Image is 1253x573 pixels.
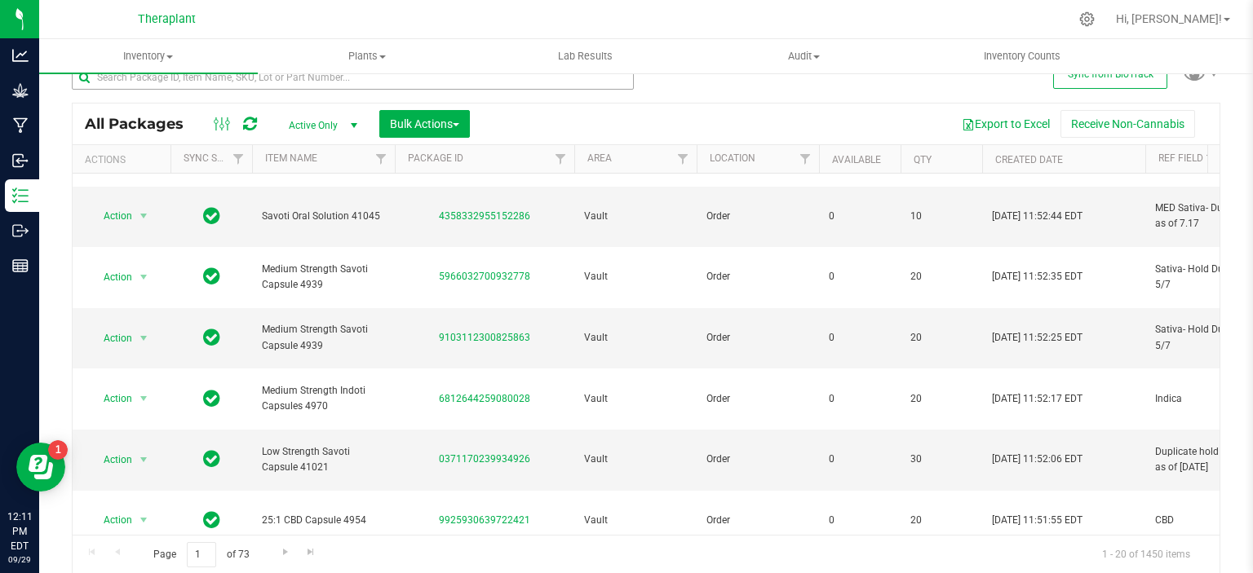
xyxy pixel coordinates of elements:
[992,330,1083,346] span: [DATE] 11:52:25 EDT
[706,269,809,284] span: Order
[72,65,634,90] input: Search Package ID, Item Name, SKU, Lot or Part Number...
[962,49,1083,64] span: Inventory Counts
[1158,152,1211,164] a: Ref Field 1
[16,443,65,491] iframe: Resource center
[536,49,635,64] span: Lab Results
[408,152,463,164] a: Package ID
[368,145,395,173] a: Filter
[134,327,154,350] span: select
[12,187,29,204] inline-svg: Inventory
[203,509,220,531] span: In Sync
[829,330,891,346] span: 0
[12,258,29,274] inline-svg: Reports
[951,110,1060,138] button: Export to Excel
[584,269,687,284] span: Vault
[134,205,154,227] span: select
[203,387,220,410] span: In Sync
[203,265,220,288] span: In Sync
[139,542,263,567] span: Page of 73
[390,117,459,130] span: Bulk Actions
[7,553,32,566] p: 09/29
[670,145,697,173] a: Filter
[439,453,530,465] a: 0371170239934926
[259,49,476,64] span: Plants
[710,152,755,164] a: Location
[829,209,891,224] span: 0
[829,452,891,467] span: 0
[584,330,687,346] span: Vault
[89,387,133,410] span: Action
[203,205,220,227] span: In Sync
[379,110,470,138] button: Bulk Actions
[992,209,1083,224] span: [DATE] 11:52:44 EDT
[584,391,687,407] span: Vault
[89,509,133,531] span: Action
[439,332,530,343] a: 9103112300825863
[792,145,819,173] a: Filter
[85,154,164,165] div: Actions
[913,39,1131,73] a: Inventory Counts
[187,542,216,567] input: 1
[299,542,323,564] a: Go to the last page
[992,452,1083,467] span: [DATE] 11:52:06 EDT
[829,513,891,528] span: 0
[12,152,29,169] inline-svg: Inbound
[85,115,200,133] span: All Packages
[134,387,154,410] span: select
[439,210,530,222] a: 4358332955152286
[12,223,29,239] inline-svg: Outbound
[476,39,695,73] a: Lab Results
[832,154,881,165] a: Available
[262,209,385,224] span: Savoti Oral Solution 41045
[262,322,385,353] span: Medium Strength Savoti Capsule 4939
[910,330,972,346] span: 20
[706,209,809,224] span: Order
[439,271,530,282] a: 5966032700932778
[992,391,1083,407] span: [DATE] 11:52:17 EDT
[992,513,1083,528] span: [DATE] 11:51:55 EDT
[89,448,133,471] span: Action
[89,266,133,289] span: Action
[706,391,809,407] span: Order
[1116,12,1222,25] span: Hi, [PERSON_NAME]!
[184,152,246,164] a: Sync Status
[273,542,297,564] a: Go to the next page
[89,205,133,227] span: Action
[829,269,891,284] span: 0
[910,452,972,467] span: 30
[203,326,220,349] span: In Sync
[694,39,913,73] a: Audit
[39,39,258,73] a: Inventory
[584,513,687,528] span: Vault
[262,262,385,293] span: Medium Strength Savoti Capsule 4939
[995,154,1063,165] a: Created Date
[1053,60,1167,89] button: Sync from BioTrack
[1089,542,1203,566] span: 1 - 20 of 1450 items
[12,47,29,64] inline-svg: Analytics
[695,49,912,64] span: Audit
[48,440,68,460] iframe: Resource center unread badge
[439,514,530,526] a: 9925930639722421
[225,145,252,173] a: Filter
[12,82,29,99] inline-svg: Grow
[138,12,196,26] span: Theraplant
[134,448,154,471] span: select
[706,513,809,528] span: Order
[134,509,154,531] span: select
[258,39,476,73] a: Plants
[584,452,687,467] span: Vault
[910,391,972,407] span: 20
[7,509,32,553] p: 12:11 PM EDT
[262,444,385,475] span: Low Strength Savoti Capsule 41021
[910,209,972,224] span: 10
[203,447,220,470] span: In Sync
[992,269,1083,284] span: [DATE] 11:52:35 EDT
[12,117,29,134] inline-svg: Manufacturing
[914,154,932,165] a: Qty
[1068,68,1153,80] span: Sync from BioTrack
[439,393,530,404] a: 6812644259080028
[706,330,809,346] span: Order
[39,49,258,64] span: Inventory
[265,152,317,164] a: Item Name
[89,327,133,350] span: Action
